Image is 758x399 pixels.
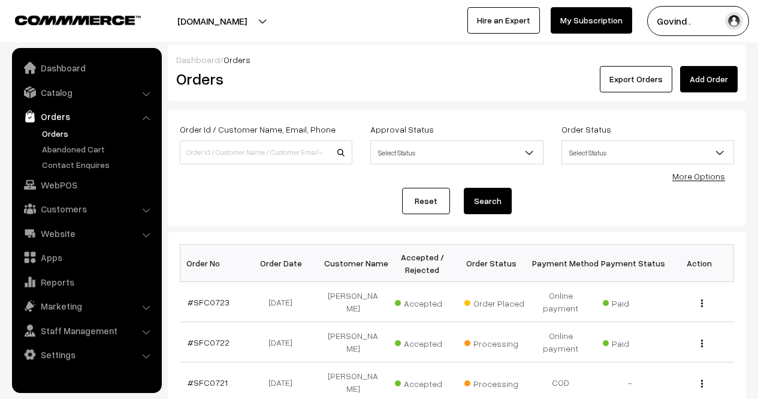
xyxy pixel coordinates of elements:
th: Order Date [249,245,319,282]
button: [DOMAIN_NAME] [135,6,289,36]
a: #SFC0722 [188,337,229,347]
td: Online payment [526,282,596,322]
td: Online payment [526,322,596,362]
button: Search [464,188,512,214]
span: Orders [224,55,250,65]
a: Dashboard [15,57,158,79]
th: Order Status [457,245,527,282]
th: Order No [180,245,250,282]
span: Select Status [370,140,543,164]
a: Settings [15,344,158,365]
a: #SFC0721 [188,377,228,388]
th: Accepted / Rejected [388,245,457,282]
th: Customer Name [319,245,388,282]
a: Customers [15,198,158,220]
span: Select Status [562,142,733,163]
span: Paid [603,334,663,350]
img: user [725,12,743,30]
input: Order Id / Customer Name / Customer Email / Customer Phone [180,140,352,164]
a: Apps [15,247,158,268]
span: Accepted [395,374,455,390]
td: [DATE] [249,322,319,362]
label: Approval Status [370,123,434,136]
span: Paid [603,294,663,310]
h2: Orders [176,70,351,88]
span: Order Placed [464,294,524,310]
button: Govind . [647,6,749,36]
th: Payment Method [526,245,596,282]
a: Abandoned Cart [39,143,158,155]
label: Order Id / Customer Name, Email, Phone [180,123,336,136]
img: Menu [701,340,703,347]
a: Hire an Expert [467,7,540,34]
img: Menu [701,380,703,388]
td: [PERSON_NAME] [319,282,388,322]
div: / [176,53,738,66]
span: Processing [464,334,524,350]
span: Accepted [395,294,455,310]
a: Reset [402,188,450,214]
a: Orders [39,127,158,140]
a: Staff Management [15,320,158,341]
a: WebPOS [15,174,158,196]
span: Select Status [561,140,734,164]
a: Marketing [15,295,158,317]
a: Website [15,223,158,244]
a: Contact Enquires [39,158,158,171]
a: Dashboard [176,55,220,65]
a: Orders [15,106,158,127]
a: Catalog [15,82,158,103]
span: Processing [464,374,524,390]
th: Payment Status [596,245,665,282]
a: COMMMERCE [15,12,120,26]
td: [DATE] [249,282,319,322]
img: Menu [701,299,703,307]
span: Accepted [395,334,455,350]
th: Action [665,245,734,282]
a: My Subscription [551,7,632,34]
a: More Options [672,171,725,181]
img: COMMMERCE [15,16,141,25]
a: #SFC0723 [188,297,229,307]
td: [PERSON_NAME] [319,322,388,362]
label: Order Status [561,123,611,136]
a: Reports [15,271,158,293]
a: Add Order [680,66,738,92]
button: Export Orders [600,66,672,92]
span: Select Status [371,142,542,163]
